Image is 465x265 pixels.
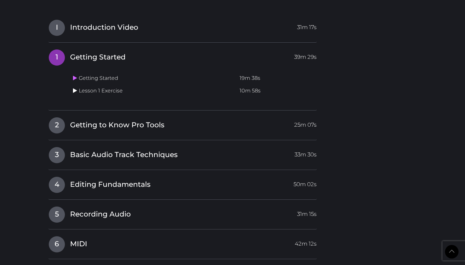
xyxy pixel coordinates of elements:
[49,207,65,223] span: 5
[297,207,316,218] span: 31m 15s
[49,49,65,66] span: 1
[294,117,316,129] span: 25m 07s
[49,177,65,193] span: 4
[48,117,317,131] a: 2Getting to Know Pro Tools25m 07s
[48,147,317,160] a: 3Basic Audio Track Techniques33m 30s
[70,209,131,219] span: Recording Audio
[295,236,316,248] span: 42m 12s
[70,52,126,62] span: Getting Started
[49,147,65,163] span: 3
[237,85,316,97] td: 10m 58s
[48,236,317,249] a: 6MIDI42m 12s
[445,245,459,259] a: Back to Top
[70,180,150,190] span: Editing Fundamentals
[48,49,317,63] a: 1Getting Started39m 29s
[237,72,316,85] td: 19m 38s
[48,176,317,190] a: 4Editing Fundamentals50m 02s
[70,239,87,249] span: MIDI
[297,20,316,31] span: 31m 17s
[70,150,178,160] span: Basic Audio Track Techniques
[48,206,317,220] a: 5Recording Audio31m 15s
[70,72,237,85] td: Getting Started
[294,49,316,61] span: 39m 29s
[49,236,65,252] span: 6
[294,147,316,159] span: 33m 30s
[70,120,164,130] span: Getting to Know Pro Tools
[49,20,65,36] span: I
[48,19,317,33] a: IIntroduction Video31m 17s
[70,23,138,33] span: Introduction Video
[49,117,65,133] span: 2
[70,85,237,97] td: Lesson 1 Exercise
[294,177,316,188] span: 50m 02s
